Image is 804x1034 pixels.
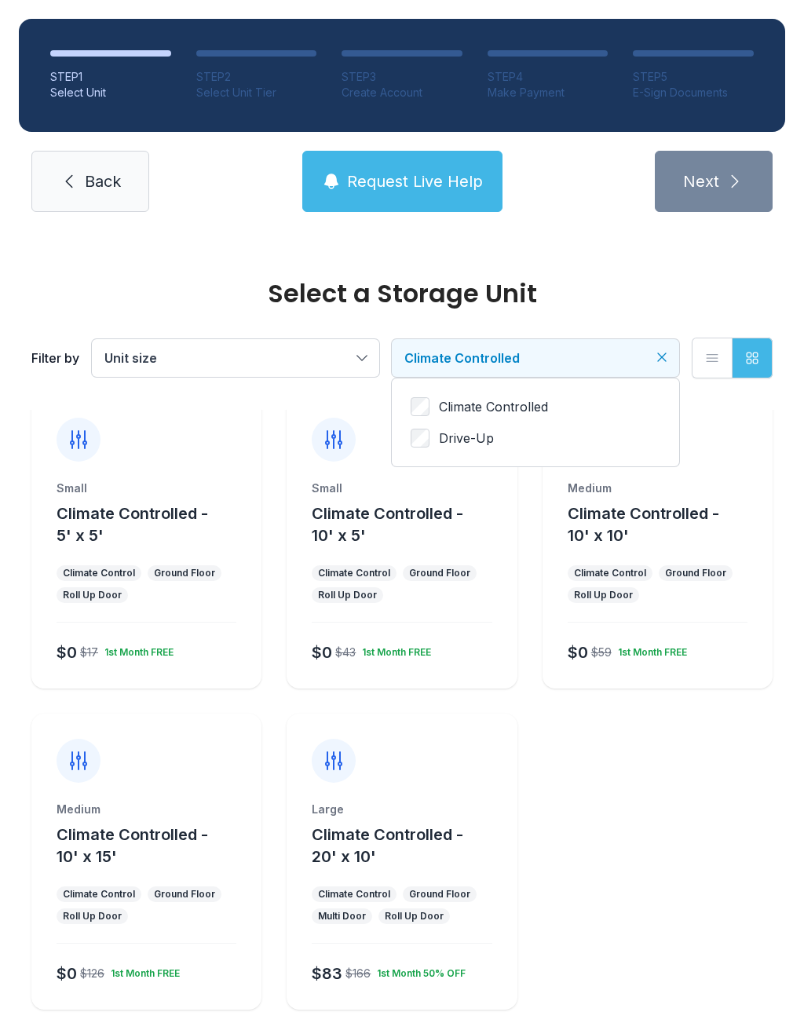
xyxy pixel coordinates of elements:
span: Request Live Help [347,170,483,192]
div: Medium [568,480,747,496]
div: Ground Floor [665,567,726,579]
span: Unit size [104,350,157,366]
div: Select Unit [50,85,171,100]
div: $43 [335,645,356,660]
div: Roll Up Door [318,589,377,601]
div: $0 [57,641,77,663]
div: STEP 5 [633,69,754,85]
div: $59 [591,645,612,660]
input: Climate Controlled [411,397,429,416]
div: 1st Month FREE [98,640,174,659]
span: Climate Controlled [439,397,548,416]
div: Medium [57,802,236,817]
div: Roll Up Door [63,910,122,923]
div: Select Unit Tier [196,85,317,100]
div: STEP 3 [342,69,462,85]
div: $0 [312,641,332,663]
div: STEP 4 [488,69,608,85]
div: Small [312,480,492,496]
div: Ground Floor [154,888,215,901]
div: $83 [312,963,342,985]
div: Roll Up Door [63,589,122,601]
div: Roll Up Door [385,910,444,923]
div: 1st Month FREE [104,961,180,980]
input: Drive-Up [411,429,429,448]
button: Climate Controlled [392,339,679,377]
div: Climate Control [318,567,390,579]
div: Large [312,802,492,817]
div: Ground Floor [409,888,470,901]
div: 1st Month 50% OFF [371,961,466,980]
button: Climate Controlled - 10' x 15' [57,824,255,868]
div: Filter by [31,349,79,367]
button: Climate Controlled - 5' x 5' [57,502,255,546]
button: Climate Controlled - 10' x 10' [568,502,766,546]
button: Climate Controlled - 20' x 10' [312,824,510,868]
span: Climate Controlled - 10' x 5' [312,504,463,545]
span: Climate Controlled - 10' x 15' [57,825,208,866]
div: Small [57,480,236,496]
button: Clear filters [654,349,670,365]
div: STEP 1 [50,69,171,85]
div: Make Payment [488,85,608,100]
div: $17 [80,645,98,660]
div: Create Account [342,85,462,100]
span: Next [683,170,719,192]
div: 1st Month FREE [612,640,687,659]
div: Ground Floor [409,567,470,579]
div: Climate Control [63,567,135,579]
div: $126 [80,966,104,981]
div: Ground Floor [154,567,215,579]
span: Climate Controlled - 20' x 10' [312,825,463,866]
div: Multi Door [318,910,366,923]
div: Climate Control [63,888,135,901]
button: Climate Controlled - 10' x 5' [312,502,510,546]
span: Climate Controlled [404,350,520,366]
div: Climate Control [318,888,390,901]
span: Drive-Up [439,429,494,448]
div: $166 [345,966,371,981]
div: $0 [568,641,588,663]
span: Climate Controlled - 10' x 10' [568,504,719,545]
div: $0 [57,963,77,985]
span: Back [85,170,121,192]
div: Climate Control [574,567,646,579]
div: E-Sign Documents [633,85,754,100]
div: STEP 2 [196,69,317,85]
button: Unit size [92,339,379,377]
div: 1st Month FREE [356,640,431,659]
div: Select a Storage Unit [31,281,773,306]
span: Climate Controlled - 5' x 5' [57,504,208,545]
div: Roll Up Door [574,589,633,601]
